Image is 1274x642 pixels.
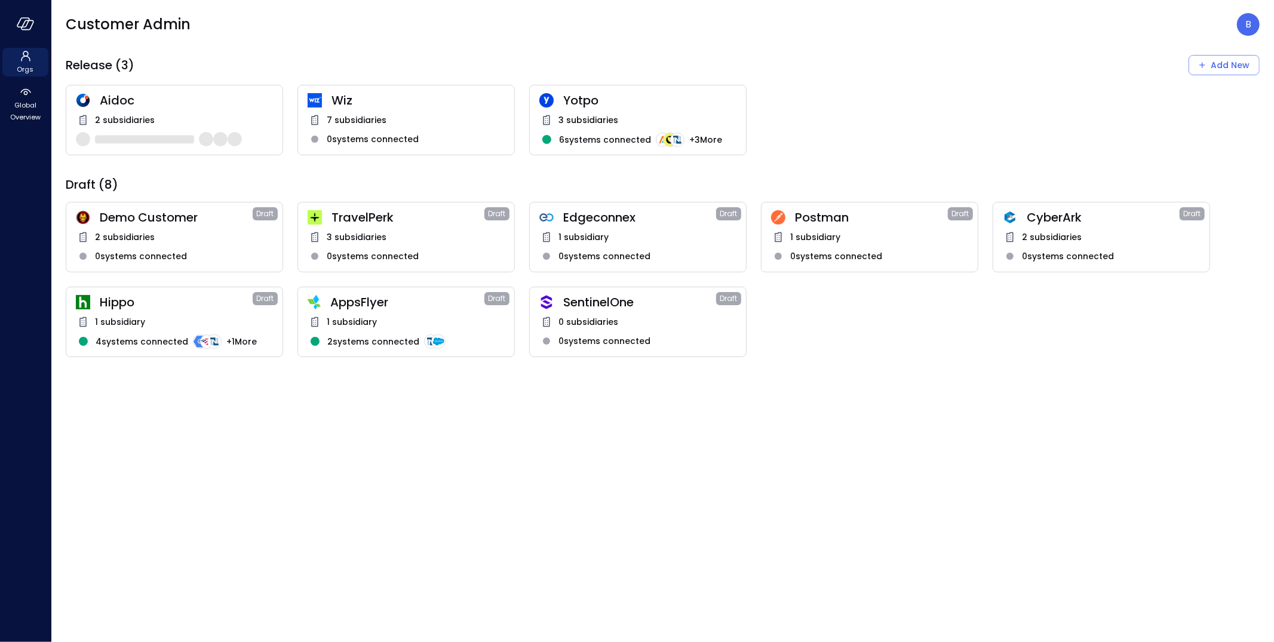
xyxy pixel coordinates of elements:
span: Orgs [17,63,34,75]
img: integration-logo [200,334,214,349]
img: integration-logo [663,133,677,147]
img: oujisyhxiqy1h0xilnqx [539,295,554,309]
img: integration-logo [431,334,446,349]
span: + 1 More [226,335,257,348]
img: scnakozdowacoarmaydw [76,210,90,225]
span: AppsFlyer [330,294,484,310]
span: 0 subsidiaries [558,315,618,328]
img: euz2wel6fvrjeyhjwgr9 [308,210,322,225]
span: Draft [720,208,738,220]
img: integration-logo [656,133,670,147]
span: 0 systems connected [1022,250,1114,263]
span: 2 systems connected [327,335,419,348]
span: SentinelOne [563,294,716,310]
span: Draft [952,208,969,220]
button: Add New [1189,55,1260,75]
span: Aidoc [100,93,273,108]
span: + 3 More [689,133,722,146]
span: 1 subsidiary [558,231,609,244]
span: 1 subsidiary [327,315,377,328]
span: Demo Customer [100,210,253,225]
img: integration-logo [193,334,207,349]
div: Global Overview [2,84,48,124]
span: Edgeconnex [563,210,716,225]
span: 2 subsidiaries [95,231,155,244]
img: ynjrjpaiymlkbkxtflmu [76,295,90,309]
img: integration-logo [424,334,438,349]
span: Release (3) [66,57,134,73]
span: 1 subsidiary [790,231,840,244]
div: Add New [1211,58,1250,73]
span: 0 systems connected [558,334,650,348]
span: 0 systems connected [558,250,650,263]
div: Boaz [1237,13,1260,36]
span: Draft [720,293,738,305]
span: 4 systems connected [96,335,188,348]
span: 3 subsidiaries [558,113,618,127]
img: integration-logo [670,133,684,147]
img: a5he5ildahzqx8n3jb8t [1003,210,1017,225]
span: CyberArk [1027,210,1180,225]
span: 1 subsidiary [95,315,145,328]
span: 2 subsidiaries [1022,231,1082,244]
img: rosehlgmm5jjurozkspi [539,93,554,107]
span: 0 systems connected [790,250,882,263]
span: Draft (8) [66,177,118,192]
span: TravelPerk [331,210,484,225]
span: Draft [489,293,506,305]
div: Orgs [2,48,48,76]
p: B [1245,17,1251,32]
span: Wiz [331,93,505,108]
span: 7 subsidiaries [327,113,386,127]
span: 0 systems connected [327,250,419,263]
span: Draft [1184,208,1201,220]
span: Draft [257,208,274,220]
span: 6 systems connected [559,133,651,146]
span: 0 systems connected [327,133,419,146]
span: Yotpo [563,93,736,108]
div: Add New Organization [1189,55,1260,75]
span: 2 subsidiaries [95,113,155,127]
span: Postman [795,210,948,225]
span: 0 systems connected [95,250,187,263]
img: zbmm8o9awxf8yv3ehdzf [308,295,321,309]
img: gkfkl11jtdpupy4uruhy [539,210,554,225]
img: integration-logo [207,334,222,349]
img: cfcvbyzhwvtbhao628kj [308,93,322,107]
span: Global Overview [7,99,44,123]
span: Customer Admin [66,15,191,34]
span: Draft [257,293,274,305]
span: Draft [489,208,506,220]
span: Hippo [100,294,253,310]
span: 3 subsidiaries [327,231,386,244]
img: hddnet8eoxqedtuhlo6i [76,93,90,107]
img: t2hojgg0dluj8wcjhofe [771,210,785,225]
